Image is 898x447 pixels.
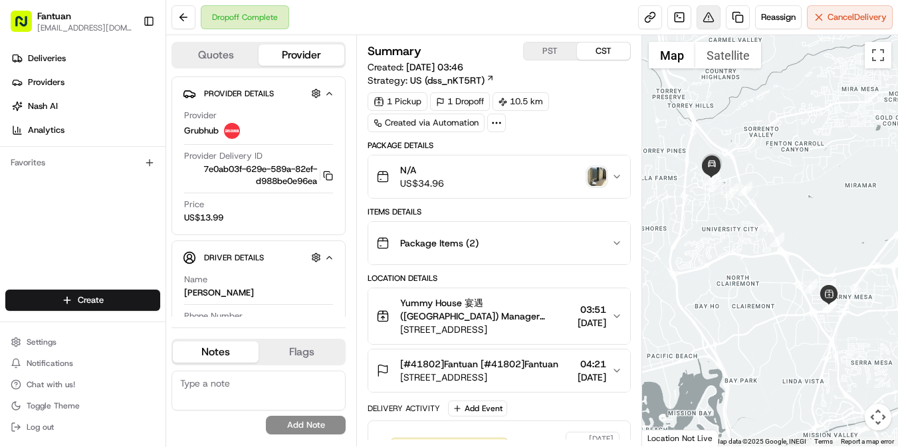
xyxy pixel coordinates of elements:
[28,127,52,151] img: 8571987876998_91fb9ceb93ad5c398215_72.jpg
[27,401,80,411] span: Toggle Theme
[400,323,572,336] span: [STREET_ADDRESS]
[400,163,444,177] span: N/A
[368,140,630,151] div: Package Details
[755,5,802,29] button: Reassign
[259,45,344,66] button: Provider
[204,252,264,263] span: Driver Details
[173,45,259,66] button: Quotes
[28,100,58,112] span: Nash AI
[493,92,549,111] div: 10.5 km
[368,114,485,132] a: Created via Automation
[184,287,254,299] div: [PERSON_NAME]
[814,438,833,445] a: Terms
[368,222,629,264] button: Package Items (2)
[714,438,806,445] span: Map data ©2025 Google, INEGI
[184,110,217,122] span: Provider
[5,354,160,373] button: Notifications
[13,13,40,40] img: Nash
[132,329,161,339] span: Pylon
[94,329,161,339] a: Powered byPylon
[27,358,73,369] span: Notifications
[13,229,35,250] img: Asif Zaman Khan
[368,74,495,87] div: Strategy:
[184,150,263,162] span: Provider Delivery ID
[642,430,719,446] div: Location Not Live
[28,52,66,64] span: Deliveries
[60,140,183,151] div: We're available if you need us!
[578,371,606,384] span: [DATE]
[5,418,160,436] button: Log out
[41,206,108,217] span: [PERSON_NAME]
[822,298,837,312] div: 2
[803,279,818,294] div: 4
[865,404,891,430] button: Map camera controls
[5,96,166,117] a: Nash AI
[184,125,219,137] span: Grubhub
[183,246,334,268] button: Driver Details
[770,232,784,247] div: 5
[118,206,149,217] span: 8月15日
[112,298,123,309] div: 💻
[184,163,333,187] button: 7e0ab03f-629e-589a-82ef-d988be0e96ea
[578,316,606,329] span: [DATE]
[695,42,761,68] button: Show satellite imagery
[368,207,630,217] div: Items Details
[705,171,719,185] div: 9
[41,242,108,252] span: [PERSON_NAME]
[368,288,629,344] button: Yummy House 宴遇([GEOGRAPHIC_DATA]) Manager Manager[STREET_ADDRESS]03:51[DATE]
[126,297,213,310] span: API Documentation
[28,76,64,88] span: Providers
[724,183,738,198] div: 7
[184,274,207,286] span: Name
[577,43,630,60] button: CST
[259,341,344,363] button: Flags
[118,242,149,252] span: 8月14日
[5,375,160,394] button: Chat with us!
[368,273,630,284] div: Location Details
[5,72,166,93] a: Providers
[184,212,223,224] span: US$13.99
[865,42,891,68] button: Toggle fullscreen view
[183,82,334,104] button: Provider Details
[400,357,558,371] span: [#41802]Fantuan [#41802]Fantuan
[13,53,242,74] p: Welcome 👋
[578,303,606,316] span: 03:51
[107,292,219,315] a: 💻API Documentation
[368,60,463,74] span: Created:
[184,310,243,322] span: Phone Number
[578,357,606,371] span: 04:21
[110,242,115,252] span: •
[5,5,138,37] button: Fantuan[EMAIL_ADDRESS][DOMAIN_NAME]
[400,371,558,384] span: [STREET_ADDRESS]
[707,177,721,191] div: 8
[37,23,132,33] button: [EMAIL_ADDRESS][DOMAIN_NAME]
[27,379,75,390] span: Chat with us!
[5,120,166,141] a: Analytics
[410,74,495,87] a: US (dss_nKT5RT)
[448,401,507,416] button: Add Event
[406,61,463,73] span: [DATE] 03:46
[13,127,37,151] img: 1736555255976-a54dd68f-1ca7-489b-9aae-adbdc363a1c4
[13,173,85,183] div: Past conversations
[27,422,54,432] span: Log out
[173,341,259,363] button: Notes
[645,429,689,446] img: Google
[27,297,102,310] span: Knowledge Base
[400,236,479,250] span: Package Items ( 2 )
[588,167,606,186] button: photo_proof_of_delivery image
[224,123,240,139] img: 5e692f75ce7d37001a5d71f1
[400,296,572,323] span: Yummy House 宴遇([GEOGRAPHIC_DATA]) Manager Manager
[5,48,166,69] a: Deliveries
[368,45,421,57] h3: Summary
[738,181,752,196] div: 6
[828,11,887,23] span: Cancel Delivery
[5,152,160,173] div: Favorites
[27,242,37,253] img: 1736555255976-a54dd68f-1ca7-489b-9aae-adbdc363a1c4
[368,155,629,198] button: N/AUS$34.96photo_proof_of_delivery image
[841,438,894,445] a: Report a map error
[8,292,107,315] a: 📗Knowledge Base
[37,9,71,23] button: Fantuan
